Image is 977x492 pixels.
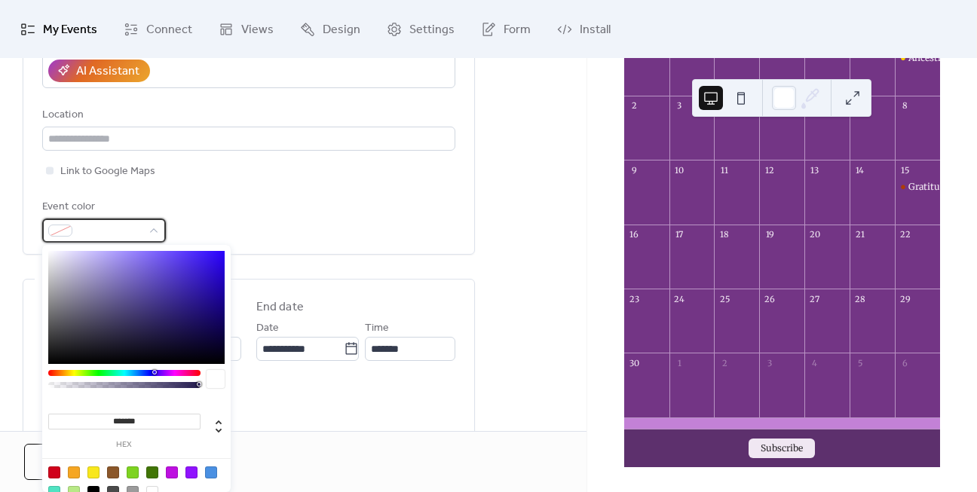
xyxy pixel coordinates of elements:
[580,18,611,41] span: Install
[629,164,640,176] div: 9
[323,18,360,41] span: Design
[674,293,685,304] div: 24
[899,293,911,304] div: 29
[764,164,775,176] div: 12
[899,229,911,240] div: 22
[899,164,911,176] div: 15
[899,357,911,368] div: 6
[60,163,155,181] span: Link to Google Maps
[9,6,109,52] a: My Events
[674,229,685,240] div: 17
[674,100,685,112] div: 3
[365,319,389,338] span: Time
[42,198,163,216] div: Event color
[48,441,201,449] label: hex
[764,293,775,304] div: 26
[76,63,139,81] div: AI Assistant
[629,293,640,304] div: 23
[256,319,279,338] span: Date
[854,164,865,176] div: 14
[674,164,685,176] div: 10
[107,466,119,478] div: #8B572A
[87,466,100,478] div: #F8E71C
[895,181,940,194] div: Gratitude Sound Bath
[895,52,940,65] div: Ancestral Cacao Ceremony
[146,18,192,41] span: Connect
[764,357,775,368] div: 3
[68,466,80,478] div: #F5A623
[48,60,150,82] button: AI Assistant
[674,357,685,368] div: 1
[718,164,730,176] div: 11
[749,439,815,458] button: Subscribe
[207,6,285,52] a: Views
[112,6,204,52] a: Connect
[718,229,730,240] div: 18
[809,293,820,304] div: 27
[48,466,60,478] div: #D0021B
[146,466,158,478] div: #417505
[241,18,274,41] span: Views
[185,466,198,478] div: #9013FE
[854,293,865,304] div: 28
[256,298,304,316] div: End date
[629,229,640,240] div: 16
[764,229,775,240] div: 19
[470,6,542,52] a: Form
[718,293,730,304] div: 25
[809,164,820,176] div: 13
[629,100,640,112] div: 2
[809,357,820,368] div: 4
[809,229,820,240] div: 20
[854,229,865,240] div: 21
[205,466,217,478] div: #4A90E2
[899,100,911,112] div: 8
[854,357,865,368] div: 5
[43,18,97,41] span: My Events
[166,466,178,478] div: #BD10E0
[718,357,730,368] div: 2
[375,6,466,52] a: Settings
[629,357,640,368] div: 30
[127,466,139,478] div: #7ED321
[24,444,123,480] button: Cancel
[546,6,622,52] a: Install
[504,18,531,41] span: Form
[42,106,452,124] div: Location
[289,6,372,52] a: Design
[409,18,455,41] span: Settings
